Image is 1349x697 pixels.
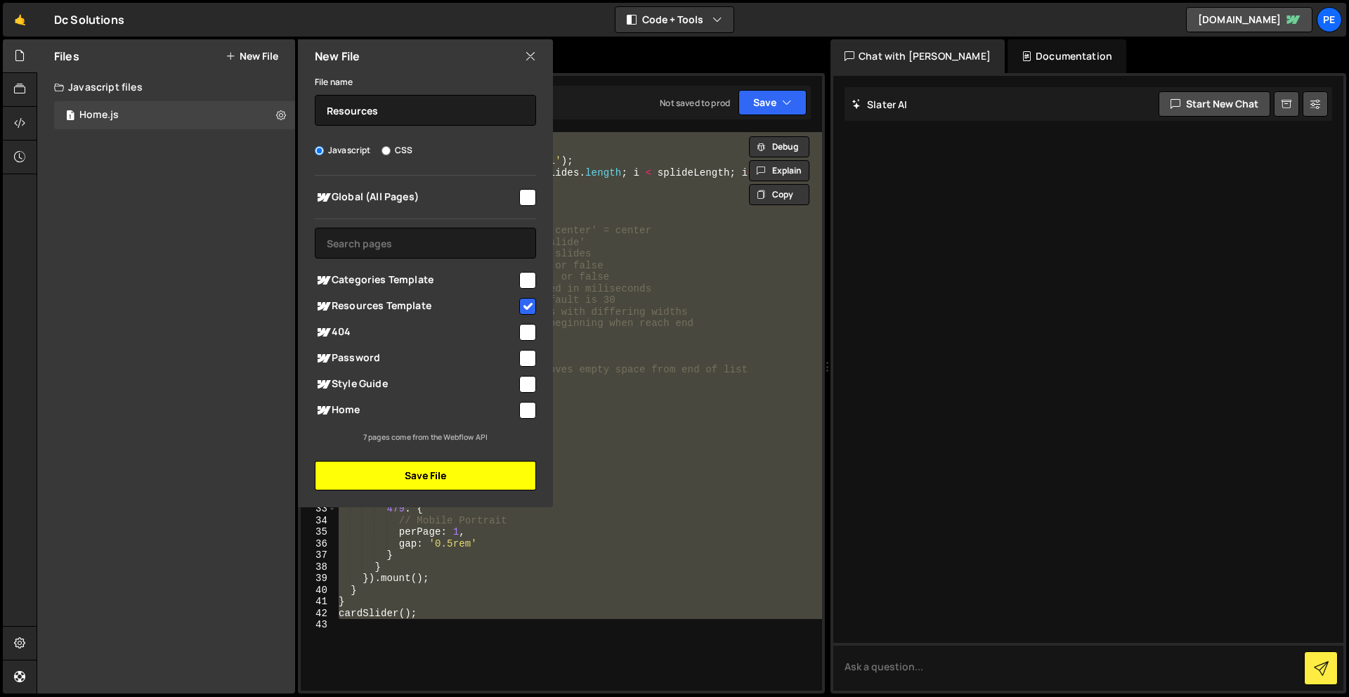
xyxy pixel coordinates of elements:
[301,573,337,585] div: 39
[315,376,517,393] span: Style Guide
[301,561,337,573] div: 38
[382,146,391,155] input: CSS
[382,143,412,157] label: CSS
[852,98,908,111] h2: Slater AI
[3,3,37,37] a: 🤙
[315,48,360,64] h2: New File
[226,51,278,62] button: New File
[315,350,517,367] span: Password
[363,432,488,442] small: 7 pages come from the Webflow API
[301,596,337,608] div: 41
[660,97,730,109] div: Not saved to prod
[830,39,1005,73] div: Chat with [PERSON_NAME]
[37,73,295,101] div: Javascript files
[315,298,517,315] span: Resources Template
[1317,7,1342,32] a: Pe
[315,402,517,419] span: Home
[315,272,517,289] span: Categories Template
[54,101,295,129] div: 17090/47077.js
[301,619,337,631] div: 43
[301,526,337,538] div: 35
[315,143,371,157] label: Javascript
[301,608,337,620] div: 42
[79,109,119,122] div: Home.js
[749,184,809,205] button: Copy
[749,160,809,181] button: Explain
[315,324,517,341] span: 404
[315,461,536,490] button: Save File
[301,503,337,515] div: 33
[315,228,536,259] input: Search pages
[66,111,74,122] span: 1
[749,136,809,157] button: Debug
[738,90,807,115] button: Save
[315,75,353,89] label: File name
[301,585,337,597] div: 40
[301,549,337,561] div: 37
[615,7,734,32] button: Code + Tools
[301,515,337,527] div: 34
[315,95,536,126] input: Name
[54,48,79,64] h2: Files
[1159,91,1270,117] button: Start new chat
[1186,7,1312,32] a: [DOMAIN_NAME]
[301,538,337,550] div: 36
[315,146,324,155] input: Javascript
[1008,39,1126,73] div: Documentation
[315,189,517,206] span: Global (All Pages)
[54,11,124,28] div: Dc Solutions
